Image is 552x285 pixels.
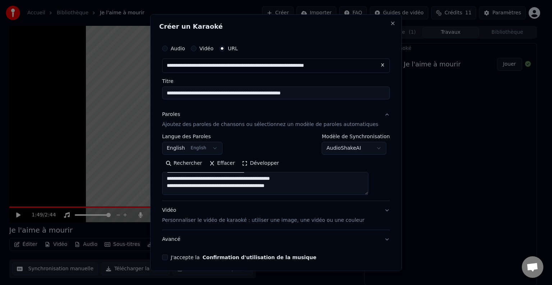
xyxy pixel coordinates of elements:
[171,46,185,51] label: Audio
[162,105,390,134] button: ParolesAjoutez des paroles de chansons ou sélectionnez un modèle de paroles automatiques
[162,230,390,249] button: Avancé
[199,46,213,51] label: Vidéo
[162,111,180,118] div: Paroles
[322,134,390,139] label: Modèle de Synchronisation
[228,46,238,51] label: URL
[162,158,206,169] button: Rechercher
[162,134,222,139] label: Langue des Paroles
[159,23,393,30] h2: Créer un Karaoké
[162,134,390,201] div: ParolesAjoutez des paroles de chansons ou sélectionnez un modèle de paroles automatiques
[162,79,390,84] label: Titre
[162,207,364,224] div: Vidéo
[162,201,390,230] button: VidéoPersonnaliser le vidéo de karaoké : utiliser une image, une vidéo ou une couleur
[239,158,283,169] button: Développer
[171,255,316,260] label: J'accepte la
[203,255,317,260] button: J'accepte la
[206,158,238,169] button: Effacer
[162,121,378,128] p: Ajoutez des paroles de chansons ou sélectionnez un modèle de paroles automatiques
[162,217,364,224] p: Personnaliser le vidéo de karaoké : utiliser une image, une vidéo ou une couleur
